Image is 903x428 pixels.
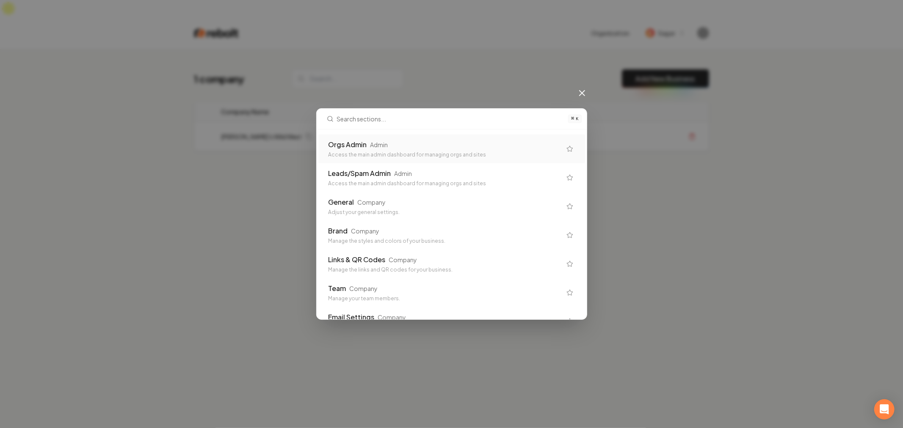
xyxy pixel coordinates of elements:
div: Leads/Spam Admin [329,168,391,178]
div: Company [351,227,380,235]
div: Access the main admin dashboard for managing orgs and sites [329,151,561,158]
div: Brand [329,226,348,236]
input: Search sections... [337,109,563,129]
div: Admin [395,169,412,178]
div: Team [329,283,346,294]
div: Adjust your general settings. [329,209,561,216]
div: Open Intercom Messenger [874,399,895,420]
div: Admin [370,140,388,149]
div: Links & QR Codes [329,255,386,265]
div: Company [389,255,417,264]
div: Manage the styles and colors of your business. [329,238,561,244]
div: Suggestions [317,129,587,319]
div: General [329,197,354,207]
div: Manage the links and QR codes for your business. [329,266,561,273]
div: Company [350,284,378,293]
div: Company [358,198,386,206]
div: Email Settings [329,312,375,322]
div: Orgs Admin [329,140,367,150]
div: Company [378,313,406,321]
div: Manage your team members. [329,295,561,302]
div: Access the main admin dashboard for managing orgs and sites [329,180,561,187]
